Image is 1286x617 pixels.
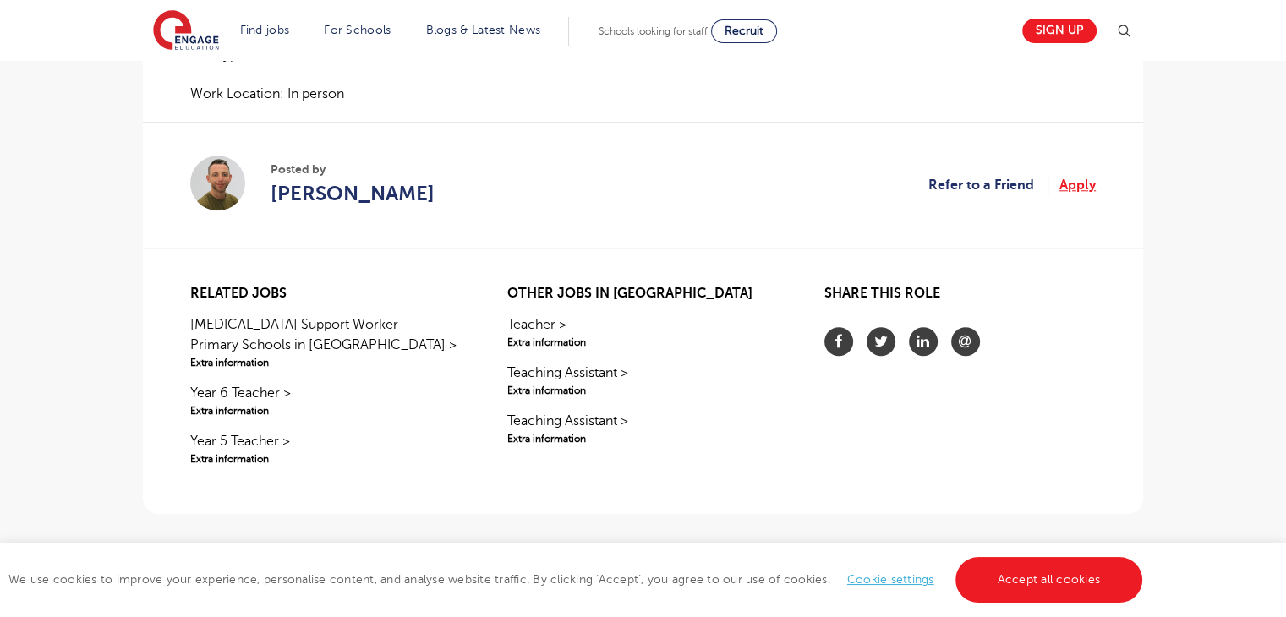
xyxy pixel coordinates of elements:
span: Posted by [271,161,435,178]
span: Extra information [190,355,462,370]
a: Sign up [1022,19,1097,43]
a: Teaching Assistant >Extra information [507,363,779,398]
span: Extra information [190,403,462,418]
a: [MEDICAL_DATA] Support Worker – Primary Schools in [GEOGRAPHIC_DATA] >Extra information [190,314,462,370]
a: For Schools [324,24,391,36]
span: Extra information [507,383,779,398]
a: [PERSON_NAME] [271,178,435,209]
h2: Share this role [824,286,1096,310]
span: Recruit [725,25,763,37]
a: Find jobs [240,24,290,36]
a: Teaching Assistant >Extra information [507,411,779,446]
h2: Related jobs [190,286,462,302]
a: Cookie settings [847,573,934,586]
a: Apply [1059,174,1096,196]
a: Year 5 Teacher >Extra information [190,431,462,467]
a: Accept all cookies [955,557,1143,603]
a: Year 6 Teacher >Extra information [190,383,462,418]
h2: Other jobs in [GEOGRAPHIC_DATA] [507,286,779,302]
p: Work Location: In person [190,83,1096,105]
span: Extra information [507,431,779,446]
span: Extra information [190,451,462,467]
a: Refer to a Friend [928,174,1048,196]
span: Schools looking for staff [599,25,708,37]
a: Teacher >Extra information [507,314,779,350]
span: We use cookies to improve your experience, personalise content, and analyse website traffic. By c... [8,573,1146,586]
img: Engage Education [153,10,219,52]
a: Blogs & Latest News [426,24,541,36]
a: Recruit [711,19,777,43]
span: Extra information [507,335,779,350]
